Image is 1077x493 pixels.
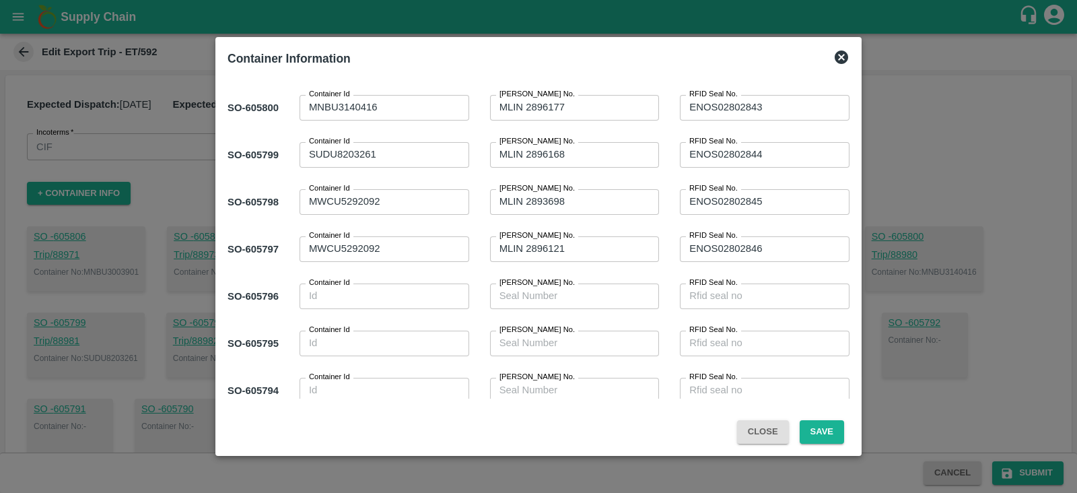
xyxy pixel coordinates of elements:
textarea: MLIN 2896177 [499,100,650,114]
label: RFID Seal No. [689,277,738,288]
textarea: MLIN 2896121 [499,242,650,256]
textarea: MLIN 2896168 [499,147,650,162]
label: Container Id [309,372,350,383]
textarea: ENOS02802843 [689,100,840,114]
label: Container Id [309,183,350,194]
b: SO- 605796 [228,291,279,302]
b: SO- 605794 [228,385,279,396]
label: RFID Seal No. [689,89,738,100]
b: SO- 605798 [228,197,279,207]
label: Container Id [309,325,350,335]
label: [PERSON_NAME] No. [499,230,575,241]
textarea: ENOS02802846 [689,242,840,256]
label: RFID Seal No. [689,372,738,383]
label: [PERSON_NAME] No. [499,136,575,147]
b: SO- 605797 [228,244,279,255]
b: Container Information [228,52,351,65]
label: [PERSON_NAME] No. [499,372,575,383]
label: Container Id [309,89,350,100]
label: RFID Seal No. [689,136,738,147]
label: [PERSON_NAME] No. [499,325,575,335]
textarea: MWCU5292092 [309,195,460,209]
label: Container Id [309,277,350,288]
textarea: MLIN 2893698 [499,195,650,209]
label: [PERSON_NAME] No. [499,89,575,100]
b: SO- 605799 [228,150,279,160]
textarea: ENOS02802844 [689,147,840,162]
b: SO- 605795 [228,338,279,349]
label: [PERSON_NAME] No. [499,277,575,288]
textarea: MWCU5292092 [309,242,460,256]
label: RFID Seal No. [689,230,738,241]
label: RFID Seal No. [689,183,738,194]
textarea: ENOS02802845 [689,195,840,209]
textarea: SUDU8203261 [309,147,460,162]
label: Container Id [309,230,350,241]
textarea: MNBU3140416 [309,100,460,114]
label: RFID Seal No. [689,325,738,335]
button: Save [800,420,844,444]
label: [PERSON_NAME] No. [499,183,575,194]
button: Close [737,420,789,444]
label: Container Id [309,136,350,147]
b: SO- 605800 [228,102,279,113]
